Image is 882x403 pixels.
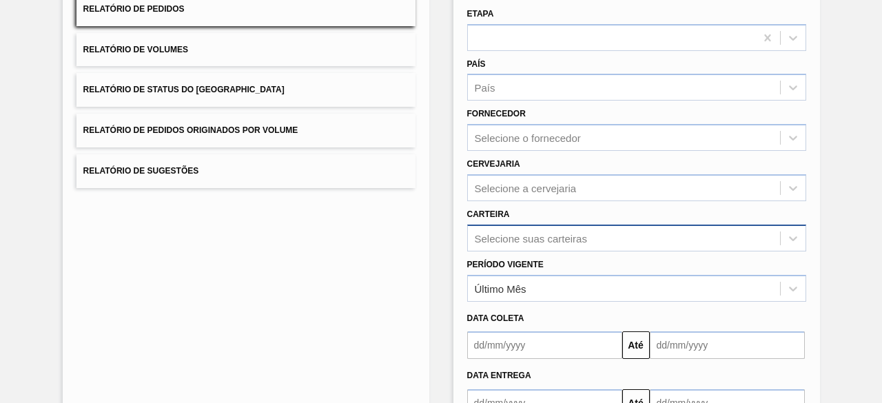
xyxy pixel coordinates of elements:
[467,109,526,118] label: Fornecedor
[76,33,416,67] button: Relatório de Volumes
[467,313,524,323] span: Data coleta
[467,371,531,380] span: Data entrega
[475,182,577,194] div: Selecione a cervejaria
[83,4,185,14] span: Relatório de Pedidos
[83,125,298,135] span: Relatório de Pedidos Originados por Volume
[475,232,587,244] div: Selecione suas carteiras
[76,154,416,188] button: Relatório de Sugestões
[83,45,188,54] span: Relatório de Volumes
[650,331,805,359] input: dd/mm/yyyy
[467,59,486,69] label: País
[467,159,520,169] label: Cervejaria
[467,209,510,219] label: Carteira
[467,260,544,269] label: Período Vigente
[475,282,526,294] div: Último Mês
[76,73,416,107] button: Relatório de Status do [GEOGRAPHIC_DATA]
[76,114,416,147] button: Relatório de Pedidos Originados por Volume
[475,82,495,94] div: País
[83,166,199,176] span: Relatório de Sugestões
[475,132,581,144] div: Selecione o fornecedor
[622,331,650,359] button: Até
[467,9,494,19] label: Etapa
[83,85,285,94] span: Relatório de Status do [GEOGRAPHIC_DATA]
[467,331,622,359] input: dd/mm/yyyy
